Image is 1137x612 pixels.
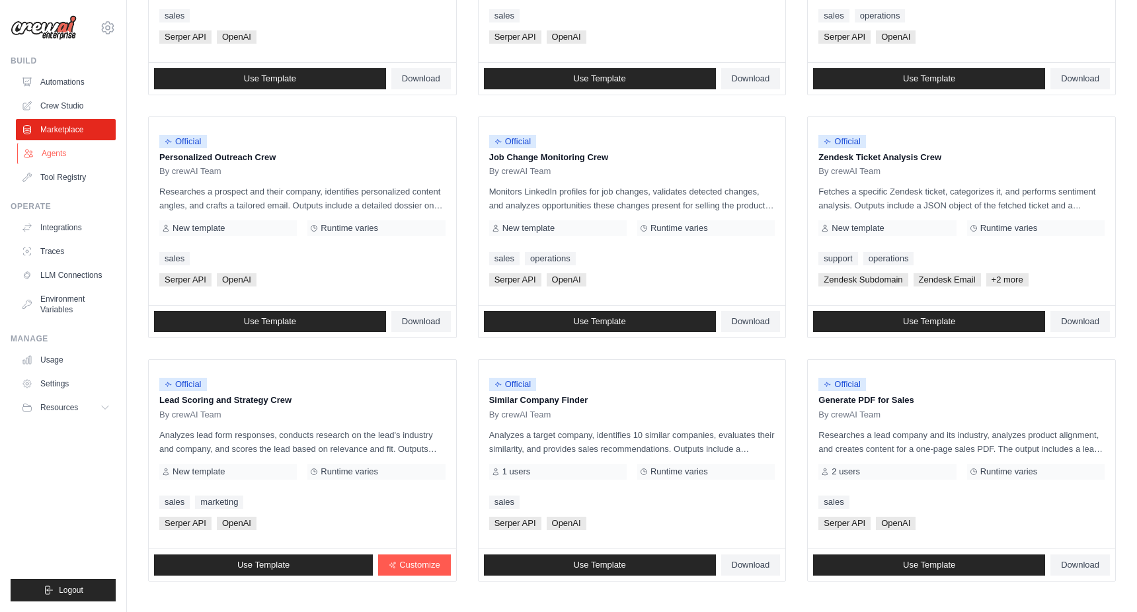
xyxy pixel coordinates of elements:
span: OpenAI [217,273,256,286]
span: Serper API [159,30,212,44]
p: Analyzes a target company, identifies 10 similar companies, evaluates their similarity, and provi... [489,428,775,456]
a: marketing [195,496,243,509]
a: Download [721,554,781,576]
span: OpenAI [547,273,586,286]
span: OpenAI [217,30,256,44]
a: Traces [16,241,116,262]
p: Similar Company Finder [489,394,775,407]
span: By crewAI Team [159,410,221,420]
span: By crewAI Team [489,410,551,420]
p: Researches a prospect and their company, identifies personalized content angles, and crafts a tai... [159,185,446,212]
a: Integrations [16,217,116,238]
p: Analyzes lead form responses, conducts research on the lead's industry and company, and scores th... [159,428,446,456]
span: OpenAI [876,517,916,530]
span: +2 more [986,273,1029,286]
span: Official [489,135,537,148]
span: Official [489,378,537,391]
a: Tool Registry [16,167,116,188]
span: Customize [399,560,440,570]
span: OpenAI [217,517,256,530]
span: Official [159,135,207,148]
a: sales [489,252,520,265]
a: operations [863,252,914,265]
a: Crew Studio [16,95,116,116]
span: Runtime varies [650,223,708,234]
span: Use Template [237,560,290,570]
span: Zendesk Subdomain [818,273,908,286]
span: Use Template [903,316,955,327]
span: Download [732,560,770,570]
span: Serper API [818,517,871,530]
a: Customize [378,554,450,576]
span: New template [502,223,555,234]
span: Download [402,73,440,84]
a: Use Template [154,554,373,576]
span: Runtime varies [650,466,708,477]
a: Download [1050,68,1110,89]
p: Researches a lead company and its industry, analyzes product alignment, and creates content for a... [818,428,1105,456]
a: Use Template [813,554,1045,576]
a: Download [721,311,781,332]
a: operations [525,252,576,265]
span: Official [818,135,866,148]
span: Serper API [489,517,541,530]
span: Serper API [159,517,212,530]
a: Marketplace [16,119,116,140]
a: LLM Connections [16,265,116,286]
button: Logout [11,579,116,601]
button: Resources [16,397,116,418]
span: By crewAI Team [489,166,551,177]
span: Official [159,378,207,391]
span: Serper API [818,30,871,44]
p: Job Change Monitoring Crew [489,151,775,164]
a: Use Template [813,311,1045,332]
span: Use Template [573,73,625,84]
a: Use Template [813,68,1045,89]
span: Download [1061,316,1099,327]
a: Agents [17,143,117,164]
a: sales [159,9,190,22]
span: Download [402,316,440,327]
span: Runtime varies [980,466,1038,477]
span: Use Template [573,316,625,327]
p: Generate PDF for Sales [818,394,1105,407]
span: Resources [40,402,78,413]
p: Monitors LinkedIn profiles for job changes, validates detected changes, and analyzes opportunitie... [489,185,775,212]
span: By crewAI Team [818,410,881,420]
span: Runtime varies [321,223,378,234]
span: Serper API [159,273,212,286]
span: Runtime varies [980,223,1038,234]
span: Download [1061,73,1099,84]
a: sales [159,496,190,509]
a: Download [391,68,451,89]
span: Use Template [244,316,296,327]
span: Use Template [244,73,296,84]
span: Serper API [489,30,541,44]
div: Operate [11,201,116,212]
span: Download [1061,560,1099,570]
a: Download [391,311,451,332]
a: Use Template [154,311,386,332]
a: Usage [16,349,116,371]
span: Runtime varies [321,466,378,477]
p: Fetches a specific Zendesk ticket, categorizes it, and performs sentiment analysis. Outputs inclu... [818,185,1105,212]
div: Manage [11,333,116,344]
a: sales [159,252,190,265]
span: 1 users [502,466,531,477]
span: Logout [59,585,83,595]
span: Use Template [573,560,625,570]
span: New template [832,223,884,234]
span: Use Template [903,560,955,570]
span: Use Template [903,73,955,84]
a: support [818,252,857,265]
a: Use Template [484,554,716,576]
span: OpenAI [547,30,586,44]
span: Download [732,73,770,84]
a: Download [1050,311,1110,332]
a: Automations [16,71,116,93]
a: sales [818,496,849,509]
span: Official [818,378,866,391]
span: 2 users [832,466,860,477]
a: Use Template [154,68,386,89]
a: sales [489,9,520,22]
